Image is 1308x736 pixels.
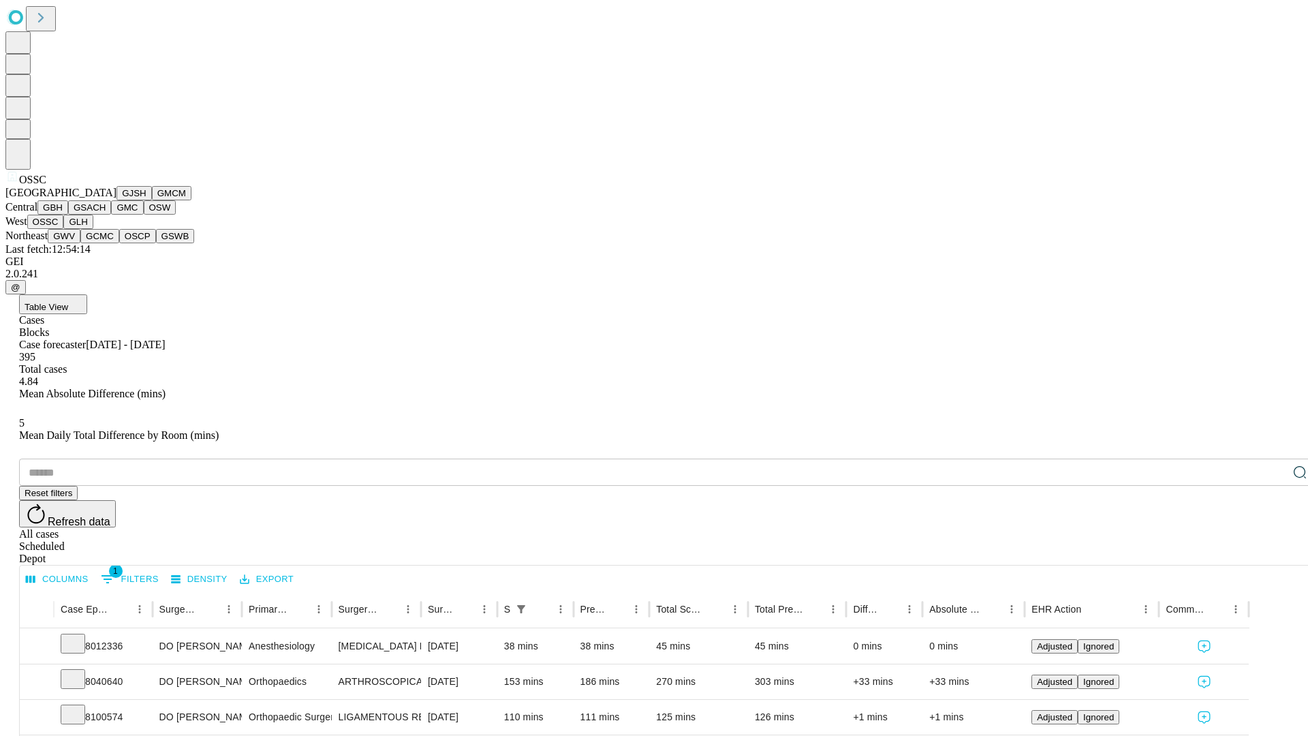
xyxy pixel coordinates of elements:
div: [DATE] [428,664,490,699]
div: Comments [1166,604,1205,615]
button: GMC [111,200,143,215]
button: Export [236,569,297,590]
button: Menu [399,600,418,619]
span: Central [5,201,37,213]
div: GEI [5,256,1303,268]
span: Refresh data [48,516,110,527]
button: Menu [130,600,149,619]
button: Menu [726,600,745,619]
span: Total cases [19,363,67,375]
button: Menu [1002,600,1021,619]
div: Predicted In Room Duration [580,604,607,615]
span: @ [11,282,20,292]
div: 45 mins [755,629,840,664]
button: Sort [111,600,130,619]
div: Difference [853,604,879,615]
button: Sort [608,600,627,619]
button: Sort [532,600,551,619]
span: [DATE] - [DATE] [86,339,165,350]
button: Select columns [22,569,92,590]
div: Surgery Name [339,604,378,615]
button: Reset filters [19,486,78,500]
div: Case Epic Id [61,604,110,615]
div: 0 mins [853,629,916,664]
span: [GEOGRAPHIC_DATA] [5,187,116,198]
button: Menu [1226,600,1245,619]
span: Northeast [5,230,48,241]
span: Reset filters [25,488,72,498]
button: Show filters [512,600,531,619]
button: Menu [219,600,238,619]
button: Sort [379,600,399,619]
div: [MEDICAL_DATA] PRIMARY OR SECONDARY AGE [DEMOGRAPHIC_DATA] OR OVER [339,629,414,664]
div: +1 mins [929,700,1018,735]
button: Menu [900,600,919,619]
button: OSCP [119,229,156,243]
span: Adjusted [1037,677,1072,687]
span: Ignored [1083,641,1114,651]
div: DO [PERSON_NAME] [PERSON_NAME] Do [159,664,235,699]
div: 38 mins [580,629,643,664]
span: Case forecaster [19,339,86,350]
button: GCMC [80,229,119,243]
span: Table View [25,302,68,312]
span: 1 [109,564,123,578]
button: Adjusted [1031,639,1078,654]
div: Absolute Difference [929,604,982,615]
div: +33 mins [929,664,1018,699]
button: GJSH [116,186,152,200]
span: 395 [19,351,35,363]
div: 8100574 [61,700,146,735]
div: Anesthesiology [249,629,324,664]
button: Sort [805,600,824,619]
div: 303 mins [755,664,840,699]
button: Ignored [1078,639,1119,654]
button: Table View [19,294,87,314]
div: +1 mins [853,700,916,735]
button: Menu [551,600,570,619]
div: Primary Service [249,604,288,615]
button: Adjusted [1031,675,1078,689]
div: 186 mins [580,664,643,699]
button: Sort [706,600,726,619]
div: 8012336 [61,629,146,664]
div: 153 mins [504,664,567,699]
div: [DATE] [428,700,490,735]
span: OSSC [19,174,46,185]
div: 126 mins [755,700,840,735]
div: 111 mins [580,700,643,735]
button: Menu [824,600,843,619]
div: 8040640 [61,664,146,699]
button: Sort [456,600,475,619]
div: 110 mins [504,700,567,735]
div: 270 mins [656,664,741,699]
div: Surgery Date [428,604,454,615]
button: Expand [27,706,47,730]
div: DO [PERSON_NAME] [PERSON_NAME] Do [159,700,235,735]
button: Density [168,569,231,590]
span: Adjusted [1037,641,1072,651]
button: Sort [1083,600,1102,619]
div: ARTHROSCOPICALLY AIDED ACL RECONSTRUCTION [339,664,414,699]
button: Menu [309,600,328,619]
span: Mean Daily Total Difference by Room (mins) [19,429,219,441]
button: GSACH [68,200,111,215]
button: Expand [27,635,47,659]
button: Sort [881,600,900,619]
button: Menu [475,600,494,619]
div: 38 mins [504,629,567,664]
div: Total Scheduled Duration [656,604,705,615]
button: Sort [200,600,219,619]
button: OSSC [27,215,64,229]
button: Ignored [1078,710,1119,724]
div: Surgeon Name [159,604,199,615]
span: 4.84 [19,375,38,387]
button: Adjusted [1031,710,1078,724]
span: Adjusted [1037,712,1072,722]
div: 125 mins [656,700,741,735]
button: GWV [48,229,80,243]
button: Sort [983,600,1002,619]
button: GMCM [152,186,191,200]
div: [DATE] [428,629,490,664]
div: 2.0.241 [5,268,1303,280]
